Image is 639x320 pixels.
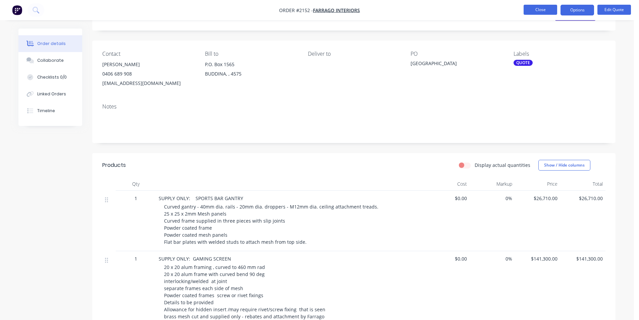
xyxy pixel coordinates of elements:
[279,7,313,13] span: Order #2152 -
[18,35,82,52] button: Order details
[18,86,82,102] button: Linked Orders
[472,195,512,202] span: 0%
[12,5,22,15] img: Factory
[205,60,297,81] div: P.O. Box 1565BUDDINA, , 4575
[424,177,470,191] div: Cost
[427,195,467,202] span: $0.00
[102,161,126,169] div: Products
[37,91,66,97] div: Linked Orders
[472,255,512,262] span: 0%
[164,203,378,245] span: Curved gantry - 40mm dia. rails - 20mm dia. droppers - M12mm dia. ceiling attachment treads. 25 x...
[524,5,557,15] button: Close
[135,255,137,262] span: 1
[411,51,502,57] div: PO
[205,69,297,79] div: BUDDINA, , 4575
[18,102,82,119] button: Timeline
[470,177,515,191] div: Markup
[102,79,194,88] div: [EMAIL_ADDRESS][DOMAIN_NAME]
[135,195,137,202] span: 1
[518,255,557,262] span: $141,300.00
[563,195,603,202] span: $26,710.00
[205,51,297,57] div: Bill to
[102,60,194,88] div: [PERSON_NAME]0406 689 908[EMAIL_ADDRESS][DOMAIN_NAME]
[514,60,533,66] div: QUOTE
[563,255,603,262] span: $141,300.00
[116,177,156,191] div: Qty
[159,256,231,262] span: SUPPLY ONLY: GAMING SCREEN
[205,60,297,69] div: P.O. Box 1565
[411,60,494,69] div: [GEOGRAPHIC_DATA]
[37,57,64,63] div: Collaborate
[313,7,360,13] a: FARRAGO INTERIORS
[18,69,82,86] button: Checklists 0/0
[427,255,467,262] span: $0.00
[37,41,66,47] div: Order details
[597,5,631,15] button: Edit Quote
[37,74,67,80] div: Checklists 0/0
[159,195,243,201] span: SUPPLY ONLY: SPORTS BAR GANTRY
[18,52,82,69] button: Collaborate
[538,160,590,171] button: Show / Hide columns
[561,5,594,15] button: Options
[475,162,530,169] label: Display actual quantities
[308,51,400,57] div: Deliver to
[515,177,560,191] div: Price
[560,177,605,191] div: Total
[102,69,194,79] div: 0406 689 908
[102,51,194,57] div: Contact
[37,108,55,114] div: Timeline
[102,103,605,110] div: Notes
[518,195,557,202] span: $26,710.00
[514,51,605,57] div: Labels
[102,60,194,69] div: [PERSON_NAME]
